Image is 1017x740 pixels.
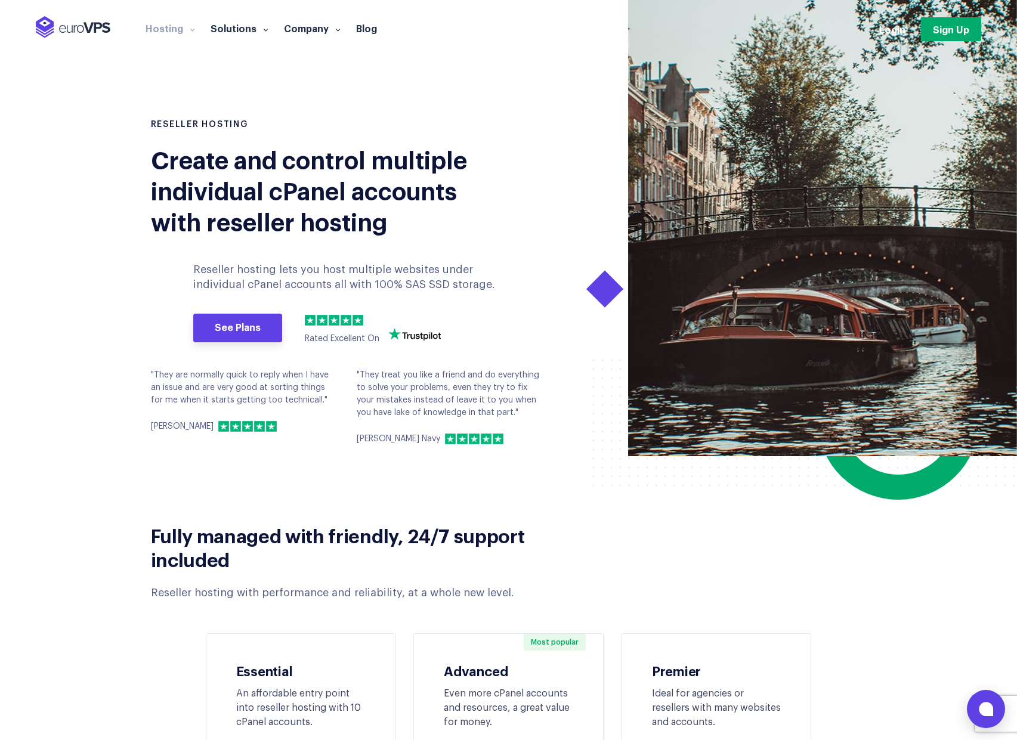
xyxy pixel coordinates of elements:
h3: Essential [236,663,366,677]
span: Rated Excellent On [305,335,379,343]
img: 2 [230,421,241,432]
img: EuroVPS [36,16,110,38]
h2: Fully managed with friendly, 24/7 support included [151,523,561,571]
img: 2 [317,315,327,326]
img: 1 [218,421,229,432]
img: 3 [242,421,253,432]
a: Sign Up [921,17,981,41]
h3: Premier [652,663,781,677]
div: "They treat you like a friend and do everything to solve your problems, even they try to fix your... [357,369,545,445]
p: Reseller hosting lets you host multiple websites under individual cPanel accounts all with 100% S... [193,262,500,292]
img: 5 [266,421,277,432]
a: Company [276,22,348,34]
a: Blog [348,22,385,34]
a: Solutions [203,22,276,34]
div: "They are normally quick to reply when I have an issue and are very good at sorting things for me... [151,369,339,433]
img: 3 [329,315,339,326]
img: 2 [457,434,468,444]
div: Even more cPanel accounts and resources, a great value for money. [444,686,573,729]
div: Create and control multiple individual cPanel accounts with reseller hosting [151,143,482,236]
a: Hosting [138,22,203,34]
img: 4 [481,434,492,444]
span: Most popular [524,634,586,651]
p: [PERSON_NAME] Navy [357,433,440,445]
img: 4 [254,421,265,432]
img: 1 [445,434,456,444]
a: See Plans [193,314,282,342]
p: [PERSON_NAME] [151,420,214,433]
div: Ideal for agencies or resellers with many websites and accounts. [652,686,781,729]
h1: RESELLER HOSTING [151,119,500,131]
button: Open chat window [967,690,1005,728]
h3: Advanced [444,663,573,677]
img: 5 [493,434,503,444]
div: Reseller hosting with performance and reliability, at a whole new level. [151,586,561,600]
img: 5 [353,315,363,326]
img: 3 [469,434,480,444]
img: 4 [341,315,351,326]
img: 1 [305,315,316,326]
div: An affordable entry point into reseller hosting with 10 cPanel accounts. [236,686,366,729]
a: Login [879,23,905,36]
